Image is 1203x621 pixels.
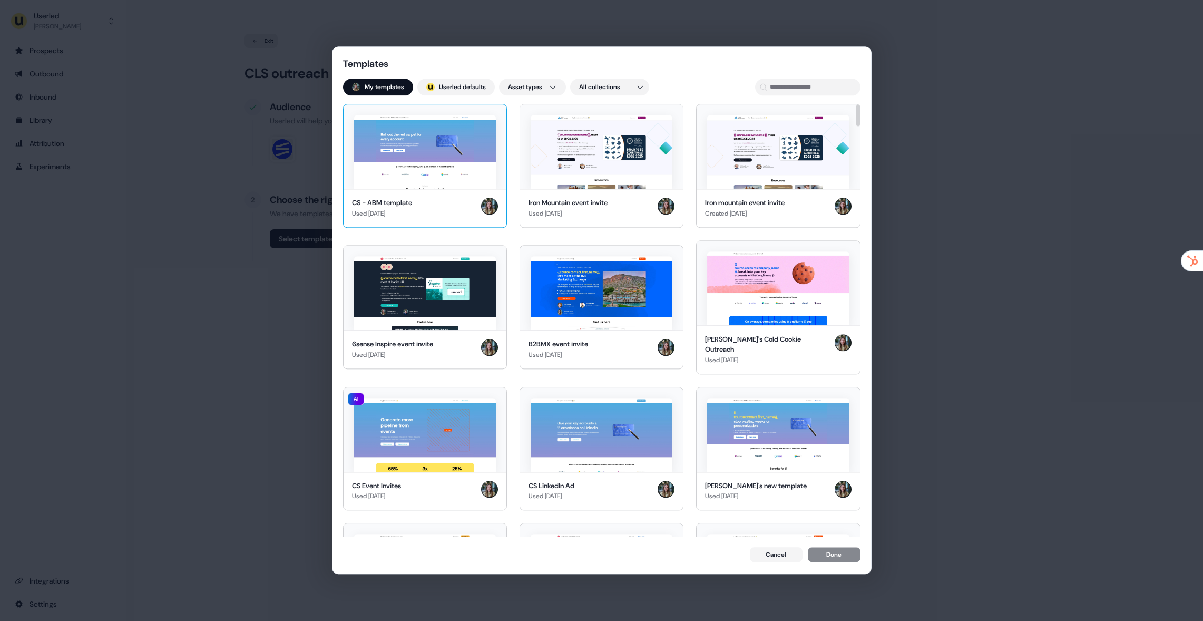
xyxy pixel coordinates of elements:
button: CS - ABM template CS - ABM templateUsed [DATE]Charlotte [343,104,507,228]
img: CS template [531,534,672,608]
div: Templates [343,57,448,70]
div: CS Event Invites [352,481,401,491]
button: Charlotte's Cold Cookie Outreach [PERSON_NAME]'s Cold Cookie OutreachUsed [DATE]Charlotte [696,240,860,374]
img: Charlotte [835,198,852,215]
div: ; [426,83,435,91]
div: Used [DATE] [705,491,807,501]
img: Charlotte [658,339,674,356]
div: Used [DATE] [705,355,830,365]
div: Iron Mountain event invite [529,198,608,208]
img: Charlotte [835,334,852,351]
button: CS Event InvitesAICS Event InvitesUsed [DATE]Charlotte [343,387,507,511]
button: Asset types [499,79,566,95]
img: Charlotte's new template [707,398,849,472]
div: [PERSON_NAME]'s Cold Cookie Outreach [705,334,830,355]
img: Iron mountain event invite [707,115,849,189]
img: CS LinkedIn Ad [531,398,672,472]
img: Charlotte [481,198,498,215]
img: Iron Mountain event invite [531,115,672,189]
img: userled logo [426,83,435,91]
span: All collections [579,82,620,92]
img: Kpler Landing Page [707,534,849,608]
div: Used [DATE] [352,208,412,219]
div: Used [DATE] [529,208,608,219]
img: Charlotte [835,481,852,498]
button: My templates [343,79,413,95]
div: Used [DATE] [529,491,574,501]
div: Iron mountain event invite [705,198,785,208]
button: Iron mountain event invite Iron mountain event inviteCreated [DATE]Charlotte [696,104,860,228]
button: B2BMX event inviteB2BMX event inviteUsed [DATE]Charlotte [520,240,683,374]
div: Used [DATE] [352,350,433,360]
img: CS - ABM template [354,115,496,189]
img: B2BMX event invite [531,257,672,331]
img: Charlotte [658,481,674,498]
img: 6sense Inspire event invite [354,257,496,331]
div: B2BMX event invite [529,339,588,350]
img: Charlotte [658,198,674,215]
div: CS LinkedIn Ad [529,481,574,491]
div: CS - ABM template [352,198,412,208]
div: AI [348,393,365,405]
img: Charlotte's Cold Cookie Outreach [707,251,849,325]
img: Charlotte [352,83,360,91]
img: CS Event Invites [354,398,496,472]
img: Charlotte [481,481,498,498]
div: Created [DATE] [705,208,785,219]
button: All collections [570,79,649,95]
img: Charlotte [481,339,498,356]
img: Ignite event invite [354,534,496,608]
div: [PERSON_NAME]'s new template [705,481,807,491]
button: CS LinkedIn Ad CS LinkedIn AdUsed [DATE]Charlotte [520,387,683,511]
button: userled logo;Userled defaults [417,79,495,95]
div: Used [DATE] [529,350,588,360]
div: Used [DATE] [352,491,401,501]
button: Charlotte's new template [PERSON_NAME]'s new templateUsed [DATE]Charlotte [696,387,860,511]
button: Iron Mountain event inviteIron Mountain event inviteUsed [DATE]Charlotte [520,104,683,228]
button: 6sense Inspire event invite 6sense Inspire event inviteUsed [DATE]Charlotte [343,240,507,374]
button: Cancel [750,548,803,562]
div: 6sense Inspire event invite [352,339,433,350]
